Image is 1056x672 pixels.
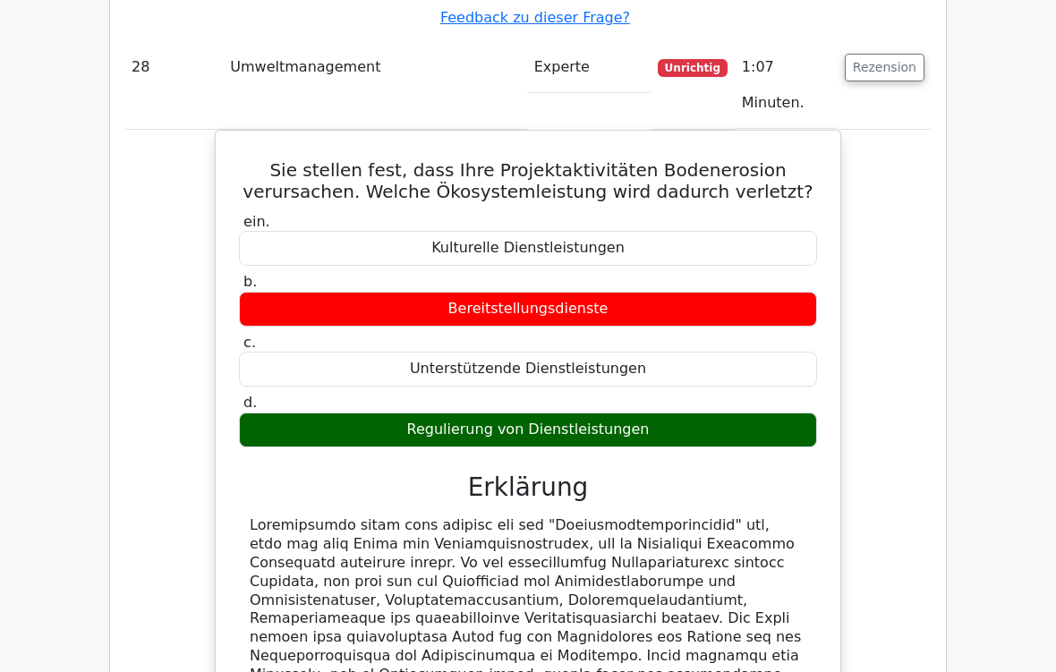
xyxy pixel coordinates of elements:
[250,472,806,502] h3: Erklärung
[239,352,817,387] div: Unterstützende Dienstleistungen
[239,292,817,327] div: Bereitstellungsdienste
[124,42,223,129] td: 28
[239,413,817,447] div: Regulierung von Dienstleistungen
[243,334,256,351] span: c.
[243,213,270,230] span: ein.
[845,54,924,81] button: Rezension
[658,59,728,77] span: Unrichtig
[527,42,651,93] td: Experte
[243,394,257,411] span: d.
[223,42,526,129] td: Umweltmanagement
[237,159,819,202] h5: Sie stellen fest, dass Ihre Projektaktivitäten Bodenerosion verursachen. Welche Ökosystemleistung...
[735,42,838,129] td: 1:07 Minuten.
[243,273,257,290] span: b.
[239,231,817,266] div: Kulturelle Dienstleistungen
[440,9,630,26] a: Feedback zu dieser Frage?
